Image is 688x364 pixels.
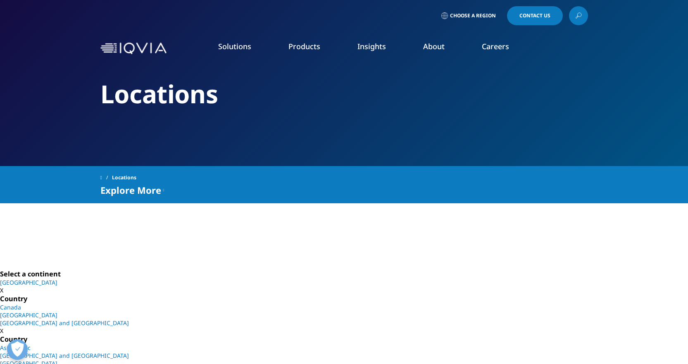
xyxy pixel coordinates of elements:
[507,6,563,25] a: Contact Us
[100,79,588,109] h2: Locations
[170,29,588,68] nav: Primary
[357,41,386,51] a: Insights
[423,41,445,51] a: About
[112,170,136,185] span: Locations
[450,12,496,19] span: Choose a Region
[218,41,251,51] a: Solutions
[7,339,28,360] button: Open Preferences
[519,13,550,18] span: Contact Us
[100,43,167,55] img: IQVIA Healthcare Information Technology and Pharma Clinical Research Company
[482,41,509,51] a: Careers
[100,185,161,195] span: Explore More
[288,41,320,51] a: Products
